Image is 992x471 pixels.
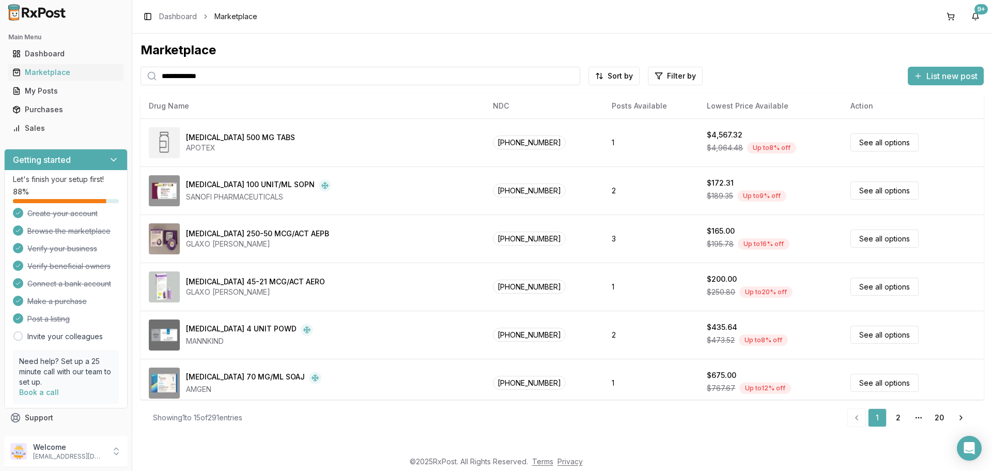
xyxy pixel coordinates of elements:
p: Let's finish your setup first! [13,174,119,185]
h2: Main Menu [8,33,123,41]
td: 1 [603,118,699,166]
div: AMGEN [186,384,321,394]
button: Purchases [4,101,128,118]
div: $675.00 [707,370,736,381]
span: $189.35 [707,191,733,201]
div: Marketplace [141,42,984,58]
img: RxPost Logo [4,4,70,21]
img: User avatar [10,443,27,460]
span: $250.80 [707,287,735,297]
a: 20 [930,408,949,427]
th: Lowest Price Available [699,94,842,118]
div: Open Intercom Messenger [957,436,982,461]
a: My Posts [8,82,123,100]
div: Marketplace [12,67,119,78]
span: [PHONE_NUMBER] [493,376,566,390]
div: $172.31 [707,178,734,188]
a: See all options [850,374,919,392]
div: Up to 8 % off [739,335,788,346]
div: SANOFI PHARMACEUTICALS [186,192,331,202]
img: Aimovig 70 MG/ML SOAJ [149,368,180,399]
span: [PHONE_NUMBER] [493,280,566,294]
span: [PHONE_NUMBER] [493,328,566,342]
span: [PHONE_NUMBER] [493,135,566,149]
span: Filter by [667,71,696,81]
div: Showing 1 to 15 of 291 entries [153,413,242,423]
div: Up to 8 % off [747,142,796,154]
span: Verify your business [27,244,97,254]
td: 1 [603,359,699,407]
a: Purchases [8,100,123,119]
a: Book a call [19,388,59,397]
span: [PHONE_NUMBER] [493,184,566,197]
div: [MEDICAL_DATA] 45-21 MCG/ACT AERO [186,277,325,287]
nav: breadcrumb [159,11,257,22]
a: See all options [850,326,919,344]
a: See all options [850,133,919,151]
div: [MEDICAL_DATA] 250-50 MCG/ACT AEPB [186,229,329,239]
td: 3 [603,215,699,263]
span: Sort by [608,71,633,81]
span: 88 % [13,187,29,197]
span: Feedback [25,431,60,442]
th: Posts Available [603,94,699,118]
div: [MEDICAL_DATA] 4 UNIT POWD [186,324,297,336]
span: Connect a bank account [27,279,111,289]
span: $473.52 [707,335,735,345]
div: Up to 9 % off [737,190,786,202]
button: Support [4,408,128,427]
span: $195.78 [707,239,734,249]
a: See all options [850,181,919,200]
div: Up to 20 % off [739,286,793,298]
img: Advair HFA 45-21 MCG/ACT AERO [149,271,180,302]
a: Marketplace [8,63,123,82]
span: Browse the marketplace [27,226,111,236]
div: [MEDICAL_DATA] 500 MG TABS [186,132,295,143]
img: Advair Diskus 250-50 MCG/ACT AEPB [149,223,180,254]
nav: pagination [847,408,971,427]
a: List new post [908,72,984,82]
span: $4,964.48 [707,143,743,153]
span: [PHONE_NUMBER] [493,232,566,246]
div: $165.00 [707,226,735,236]
div: Sales [12,123,119,133]
a: See all options [850,278,919,296]
a: Terms [532,457,553,466]
div: Up to 16 % off [738,238,789,250]
h3: Getting started [13,154,71,166]
button: Sort by [588,67,640,85]
td: 2 [603,166,699,215]
div: 9+ [974,4,988,14]
th: Drug Name [141,94,485,118]
button: List new post [908,67,984,85]
a: Sales [8,119,123,138]
div: $200.00 [707,274,737,284]
a: Invite your colleagues [27,331,103,342]
th: NDC [485,94,603,118]
p: Need help? Set up a 25 minute call with our team to set up. [19,356,113,387]
p: [EMAIL_ADDRESS][DOMAIN_NAME] [33,452,105,461]
button: Filter by [648,67,703,85]
a: 2 [889,408,907,427]
img: Afrezza 4 UNIT POWD [149,320,180,351]
button: Sales [4,120,128,136]
a: Dashboard [159,11,197,22]
button: My Posts [4,83,128,99]
img: Abiraterone Acetate 500 MG TABS [149,127,180,158]
span: Make a purchase [27,296,87,307]
td: 2 [603,311,699,359]
a: See all options [850,230,919,248]
button: Dashboard [4,45,128,62]
a: 1 [868,408,887,427]
button: Marketplace [4,64,128,81]
td: 1 [603,263,699,311]
div: APOTEX [186,143,295,153]
div: Dashboard [12,49,119,59]
span: List new post [926,70,978,82]
span: Create your account [27,208,98,219]
div: [MEDICAL_DATA] 70 MG/ML SOAJ [186,372,305,384]
div: GLAXO [PERSON_NAME] [186,239,329,249]
div: Up to 12 % off [739,383,791,394]
span: Marketplace [214,11,257,22]
div: GLAXO [PERSON_NAME] [186,287,325,297]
